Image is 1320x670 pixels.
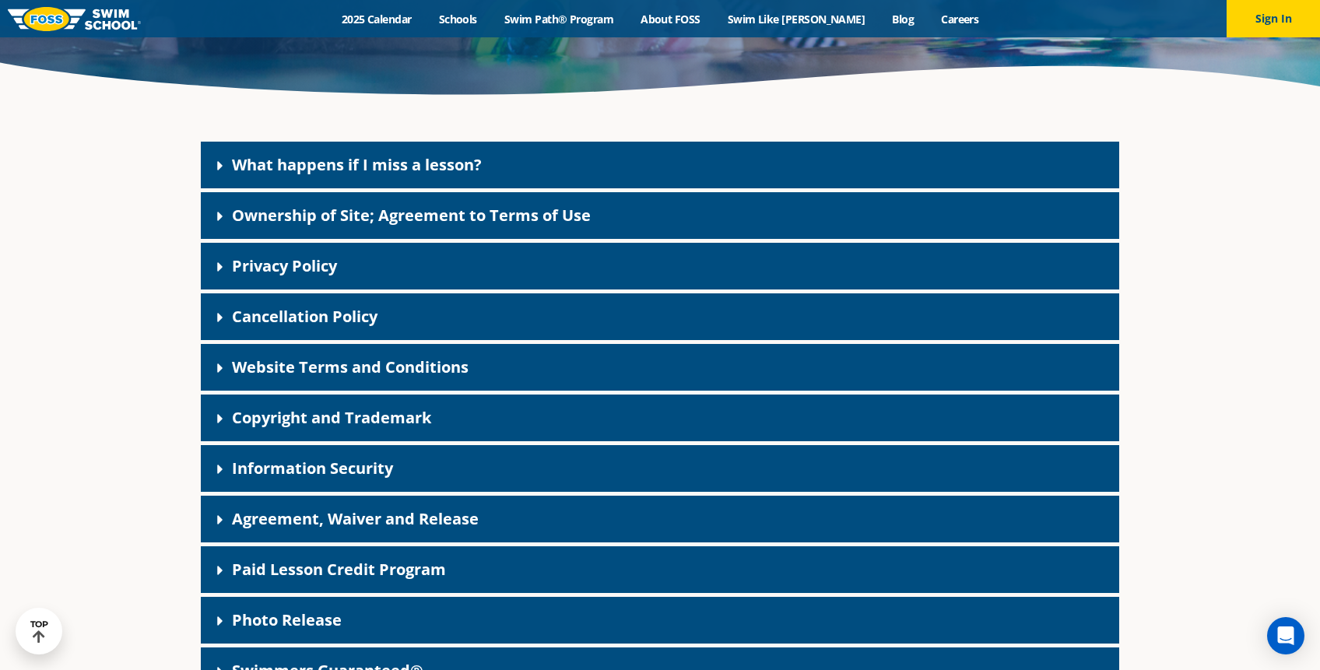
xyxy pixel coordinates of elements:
a: Ownership of Site; Agreement to Terms of Use [232,205,591,226]
div: Agreement, Waiver and Release [201,496,1119,542]
a: Blog [879,12,928,26]
div: Privacy Policy [201,243,1119,289]
div: Paid Lesson Credit Program [201,546,1119,593]
a: Cancellation Policy [232,306,377,327]
a: Agreement, Waiver and Release [232,508,479,529]
a: Swim Like [PERSON_NAME] [714,12,879,26]
a: Copyright and Trademark [232,407,431,428]
div: What happens if I miss a lesson? [201,142,1119,188]
a: Photo Release [232,609,342,630]
div: TOP [30,619,48,644]
a: Website Terms and Conditions [232,356,469,377]
div: Website Terms and Conditions [201,344,1119,391]
div: Information Security [201,445,1119,492]
div: Photo Release [201,597,1119,644]
div: Cancellation Policy [201,293,1119,340]
a: What happens if I miss a lesson? [232,154,482,175]
div: Ownership of Site; Agreement to Terms of Use [201,192,1119,239]
div: Copyright and Trademark [201,395,1119,441]
a: Paid Lesson Credit Program [232,559,446,580]
img: FOSS Swim School Logo [8,7,141,31]
div: Open Intercom Messenger [1267,617,1304,654]
a: Information Security [232,458,393,479]
a: Schools [425,12,490,26]
a: Swim Path® Program [490,12,627,26]
a: Privacy Policy [232,255,337,276]
a: 2025 Calendar [328,12,425,26]
a: Careers [928,12,992,26]
a: About FOSS [627,12,714,26]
